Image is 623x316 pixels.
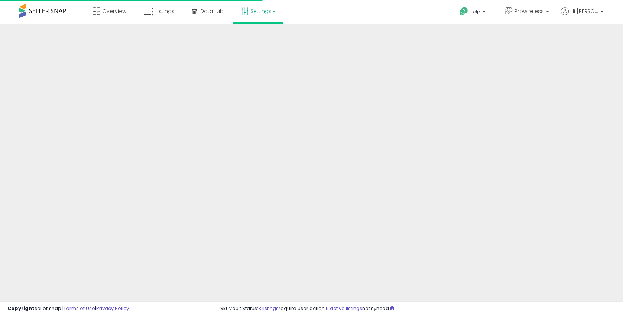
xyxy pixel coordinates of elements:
a: Hi [PERSON_NAME] [561,7,604,24]
strong: Copyright [7,305,35,312]
a: Privacy Policy [96,305,129,312]
span: Listings [155,7,175,15]
a: Help [454,1,493,24]
span: Overview [102,7,126,15]
div: SkuVault Status: require user action, not synced. [220,305,616,312]
span: Prowireless [515,7,544,15]
span: DataHub [200,7,224,15]
span: Hi [PERSON_NAME] [571,7,598,15]
a: Terms of Use [64,305,95,312]
a: 3 listings [258,305,279,312]
i: Click here to read more about un-synced listings. [390,306,394,311]
i: Get Help [459,7,468,16]
a: 5 active listings [326,305,362,312]
div: seller snap | | [7,305,129,312]
span: Help [470,9,480,15]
